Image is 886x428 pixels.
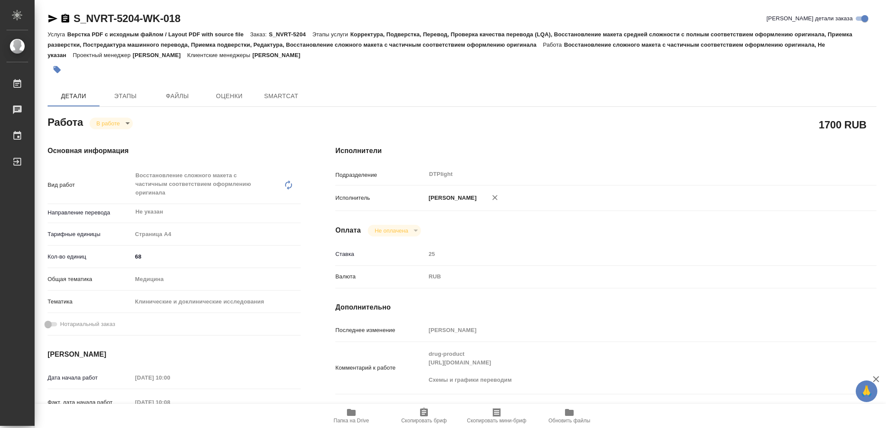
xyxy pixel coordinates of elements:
div: RUB [426,269,831,284]
span: Этапы [105,91,146,102]
span: Оценки [209,91,250,102]
p: [PERSON_NAME] [133,52,187,58]
span: [PERSON_NAME] детали заказа [767,14,853,23]
input: ✎ Введи что-нибудь [132,250,301,263]
h2: 1700 RUB [819,117,867,132]
input: Пустое поле [426,248,831,260]
h4: Основная информация [48,146,301,156]
p: Услуга [48,31,67,38]
span: Папка на Drive [334,418,369,424]
button: Не оплачена [372,227,411,234]
p: Работа [543,42,564,48]
button: Папка на Drive [315,404,388,428]
button: Скопировать бриф [388,404,460,428]
span: Скопировать бриф [401,418,446,424]
button: В работе [94,120,122,127]
p: Комментарий к работе [335,364,425,372]
textarea: drug-product [URL][DOMAIN_NAME] Схемы и графики переводим [426,347,831,387]
p: Этапы услуги [312,31,350,38]
p: Ставка [335,250,425,259]
p: Тарифные единицы [48,230,132,239]
p: Исполнитель [335,194,425,202]
p: Клиентские менеджеры [187,52,253,58]
p: Последнее изменение [335,326,425,335]
h4: Оплата [335,225,361,236]
textarea: /Clients/Novartos_Pharma/Orders/S_NVRT-5204/DTP/S_NVRT-5204-WK-018 [426,399,831,414]
p: [PERSON_NAME] [252,52,307,58]
p: Путь на drive [335,403,425,412]
span: Нотариальный заказ [60,320,115,329]
p: Факт. дата начала работ [48,398,132,407]
p: Кол-во единиц [48,252,132,261]
h4: [PERSON_NAME] [48,349,301,360]
p: Валюта [335,272,425,281]
button: Скопировать мини-бриф [460,404,533,428]
p: Проектный менеджер [73,52,132,58]
p: [PERSON_NAME] [426,194,477,202]
p: Верстка PDF с исходным файлом / Layout PDF with source file [67,31,250,38]
p: Дата начала работ [48,374,132,382]
p: Тематика [48,297,132,306]
div: Медицина [132,272,301,287]
span: Обновить файлы [549,418,591,424]
input: Пустое поле [426,324,831,336]
span: Файлы [157,91,198,102]
div: В работе [368,225,421,236]
h2: Работа [48,114,83,129]
a: S_NVRT-5204-WK-018 [74,13,180,24]
h4: Дополнительно [335,302,876,313]
p: Направление перевода [48,208,132,217]
h4: Исполнители [335,146,876,156]
p: Общая тематика [48,275,132,284]
p: Заказ: [250,31,269,38]
div: Клинические и доклинические исследования [132,294,301,309]
p: S_NVRT-5204 [269,31,312,38]
span: SmartCat [260,91,302,102]
span: 🙏 [859,382,874,400]
div: В работе [90,118,133,129]
p: Подразделение [335,171,425,179]
div: Страница А4 [132,227,301,242]
button: Удалить исполнителя [485,188,504,207]
button: 🙏 [856,380,877,402]
input: Пустое поле [132,396,208,409]
button: Добавить тэг [48,60,67,79]
span: Скопировать мини-бриф [467,418,526,424]
button: Скопировать ссылку для ЯМессенджера [48,13,58,24]
span: Детали [53,91,94,102]
button: Обновить файлы [533,404,606,428]
p: Корректура, Подверстка, Перевод, Проверка качества перевода (LQA), Восстановление макета средней ... [48,31,852,48]
input: Пустое поле [132,371,208,384]
p: Вид работ [48,181,132,189]
button: Скопировать ссылку [60,13,71,24]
